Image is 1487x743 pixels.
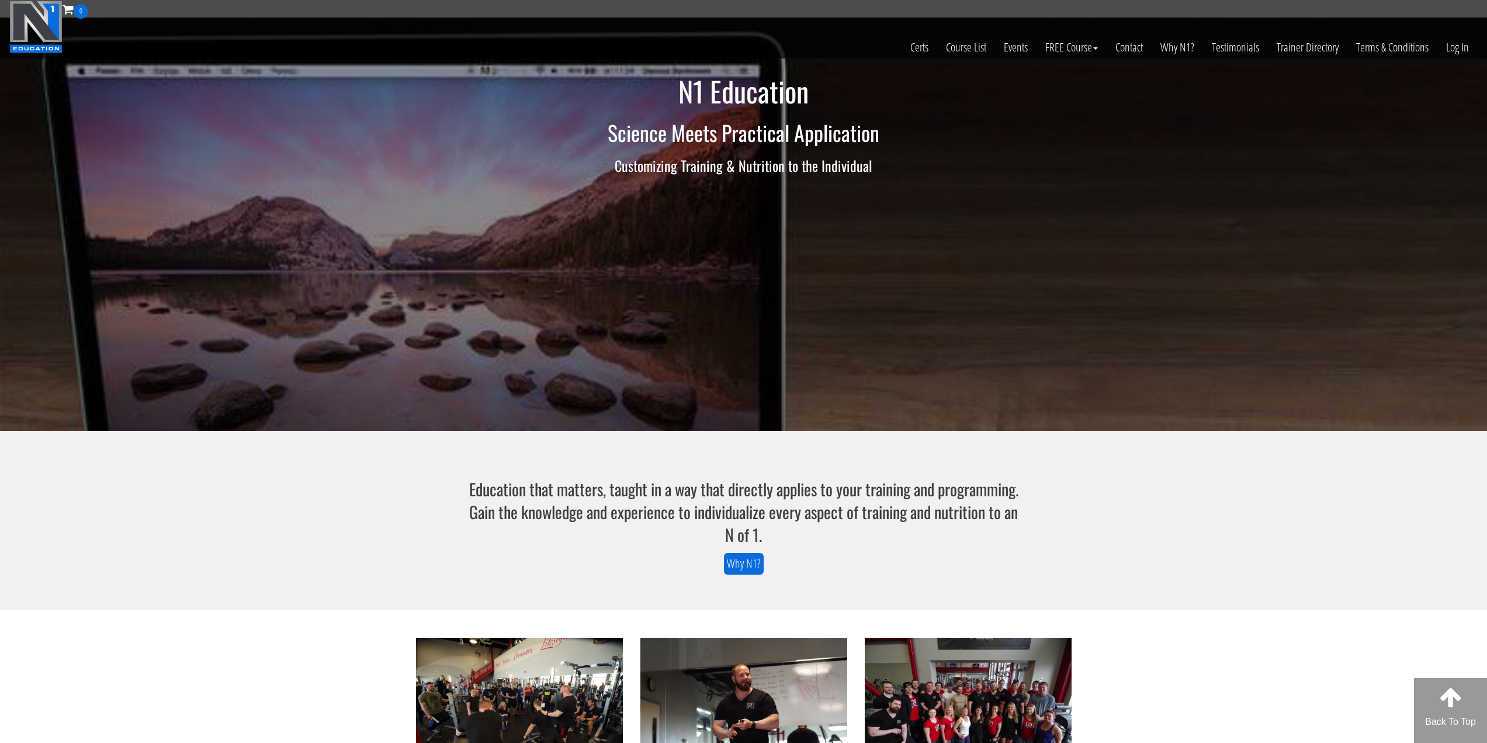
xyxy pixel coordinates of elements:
[1437,19,1478,76] a: Log In
[402,76,1086,107] h1: N1 Education
[466,478,1022,547] h3: Education that matters, taught in a way that directly applies to your training and programming. G...
[1268,19,1347,76] a: Trainer Directory
[63,1,88,17] a: 0
[1414,715,1487,729] p: Back To Top
[1203,19,1268,76] a: Testimonials
[74,4,88,19] span: 0
[402,121,1086,144] h2: Science Meets Practical Application
[937,19,995,76] a: Course List
[402,158,1086,173] h3: Customizing Training & Nutrition to the Individual
[724,553,764,575] a: Why N1?
[9,1,63,53] img: n1-education
[1037,19,1107,76] a: FREE Course
[902,19,937,76] a: Certs
[1152,19,1203,76] a: Why N1?
[995,19,1037,76] a: Events
[1347,19,1437,76] a: Terms & Conditions
[1107,19,1152,76] a: Contact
